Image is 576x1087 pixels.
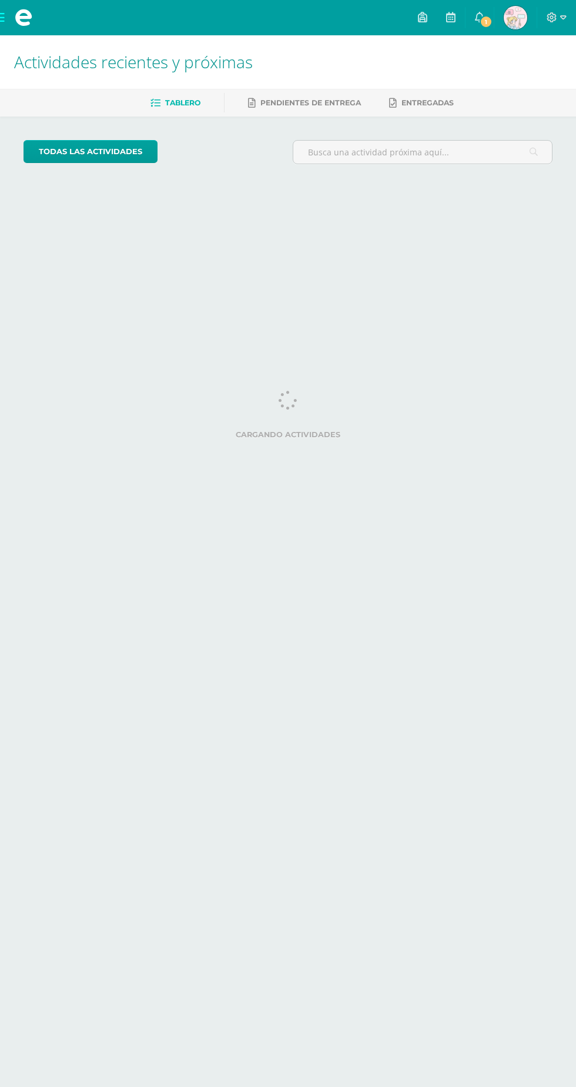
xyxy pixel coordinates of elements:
a: todas las Actividades [24,140,158,163]
span: Pendientes de entrega [260,98,361,107]
a: Pendientes de entrega [248,94,361,112]
span: Tablero [165,98,200,107]
img: b503dfbe7b5392f0fb8a655e01e0675b.png [504,6,527,29]
a: Tablero [150,94,200,112]
span: 1 [480,15,493,28]
span: Actividades recientes y próximas [14,51,253,73]
label: Cargando actividades [24,430,552,439]
a: Entregadas [389,94,454,112]
input: Busca una actividad próxima aquí... [293,141,552,164]
span: Entregadas [401,98,454,107]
